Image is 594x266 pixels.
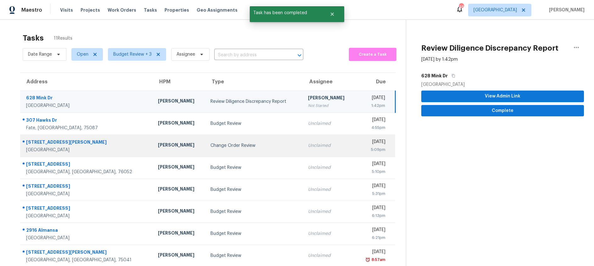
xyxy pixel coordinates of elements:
[210,208,298,215] div: Budget Review
[308,103,351,109] div: Not Started
[165,7,189,13] span: Properties
[308,164,351,171] div: Unclaimed
[26,169,148,175] div: [GEOGRAPHIC_DATA], [GEOGRAPHIC_DATA], 76052
[352,51,393,58] span: Create a Task
[295,51,304,60] button: Open
[361,227,385,235] div: [DATE]
[158,186,201,194] div: [PERSON_NAME]
[108,7,136,13] span: Work Orders
[356,73,395,91] th: Due
[361,103,385,109] div: 1:42pm
[54,35,72,42] span: 11 Results
[26,249,148,257] div: [STREET_ADDRESS][PERSON_NAME]
[308,252,351,259] div: Unclaimed
[214,50,286,60] input: Search by address
[361,117,385,125] div: [DATE]
[153,73,206,91] th: HPM
[349,48,396,61] button: Create a Task
[421,105,584,117] button: Complete
[322,8,343,20] button: Close
[197,7,238,13] span: Geo Assignments
[144,8,157,12] span: Tasks
[361,147,385,153] div: 5:09pm
[77,51,88,58] span: Open
[250,6,322,19] span: Task has been completed
[421,45,558,51] h2: Review Diligence Discrepancy Report
[210,186,298,193] div: Budget Review
[158,142,201,150] div: [PERSON_NAME]
[113,51,152,58] span: Budget Review + 3
[459,4,463,10] div: 46
[361,235,385,241] div: 6:21pm
[26,95,148,103] div: 628 Mink Dr
[308,230,351,237] div: Unclaimed
[26,183,148,191] div: [STREET_ADDRESS]
[158,120,201,128] div: [PERSON_NAME]
[210,164,298,171] div: Budget Review
[361,139,385,147] div: [DATE]
[158,230,201,238] div: [PERSON_NAME]
[361,161,385,169] div: [DATE]
[210,98,298,105] div: Review Diligence Discrepancy Report
[303,73,356,91] th: Assignee
[21,7,42,13] span: Maestro
[205,73,303,91] th: Type
[26,205,148,213] div: [STREET_ADDRESS]
[210,120,298,127] div: Budget Review
[158,98,201,106] div: [PERSON_NAME]
[426,92,579,100] span: View Admin Link
[26,161,148,169] div: [STREET_ADDRESS]
[448,70,456,81] button: Copy Address
[365,257,370,263] img: Overdue Alarm Icon
[26,227,148,235] div: 2916 Almansa
[361,95,385,103] div: [DATE]
[210,252,298,259] div: Budget Review
[361,169,385,175] div: 5:10pm
[421,73,448,79] h5: 628 Mink Dr
[421,81,584,88] div: [GEOGRAPHIC_DATA]
[474,7,517,13] span: [GEOGRAPHIC_DATA]
[421,91,584,102] button: View Admin Link
[158,164,201,172] div: [PERSON_NAME]
[361,183,385,191] div: [DATE]
[60,7,73,13] span: Visits
[308,208,351,215] div: Unclaimed
[26,125,148,131] div: Fate, [GEOGRAPHIC_DATA], 75087
[370,257,385,263] div: 8:57am
[26,139,148,147] div: [STREET_ADDRESS][PERSON_NAME]
[308,120,351,127] div: Unclaimed
[28,51,52,58] span: Date Range
[158,208,201,216] div: [PERSON_NAME]
[81,7,100,13] span: Projects
[26,103,148,109] div: [GEOGRAPHIC_DATA]
[26,191,148,197] div: [GEOGRAPHIC_DATA]
[210,230,298,237] div: Budget Review
[177,51,195,58] span: Assignee
[26,117,148,125] div: 307 Hawks Dr
[26,213,148,219] div: [GEOGRAPHIC_DATA]
[361,213,385,219] div: 6:13pm
[308,95,351,103] div: [PERSON_NAME]
[546,7,585,13] span: [PERSON_NAME]
[308,186,351,193] div: Unclaimed
[361,205,385,213] div: [DATE]
[23,35,44,41] h2: Tasks
[158,252,201,260] div: [PERSON_NAME]
[426,107,579,115] span: Complete
[26,257,148,263] div: [GEOGRAPHIC_DATA], [GEOGRAPHIC_DATA], 75041
[421,56,458,63] div: [DATE] by 1:42pm
[26,235,148,241] div: [GEOGRAPHIC_DATA]
[361,191,385,197] div: 5:31pm
[210,142,298,149] div: Change Order Review
[26,147,148,153] div: [GEOGRAPHIC_DATA]
[361,249,385,257] div: [DATE]
[20,73,153,91] th: Address
[361,125,385,131] div: 4:55pm
[308,142,351,149] div: Unclaimed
